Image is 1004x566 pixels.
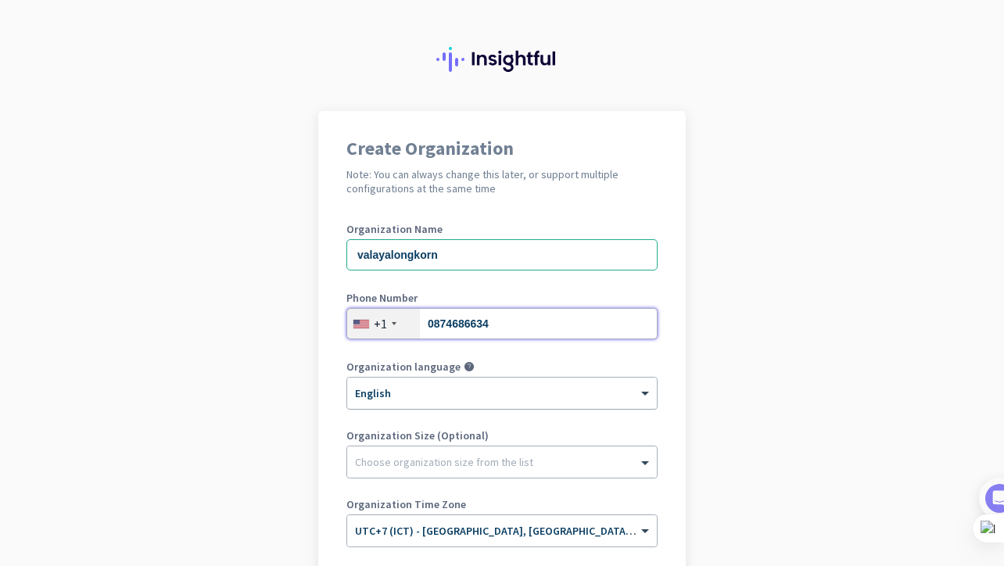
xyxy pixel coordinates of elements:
label: Organization Time Zone [346,499,658,510]
label: Organization language [346,361,461,372]
h2: Note: You can always change this later, or support multiple configurations at the same time [346,167,658,195]
input: What is the name of your organization? [346,239,658,270]
label: Phone Number [346,292,658,303]
h1: Create Organization [346,139,658,158]
label: Organization Name [346,224,658,235]
label: Organization Size (Optional) [346,430,658,441]
img: Insightful [436,47,568,72]
div: +1 [374,316,387,331]
i: help [464,361,475,372]
input: 201-555-0123 [346,308,658,339]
